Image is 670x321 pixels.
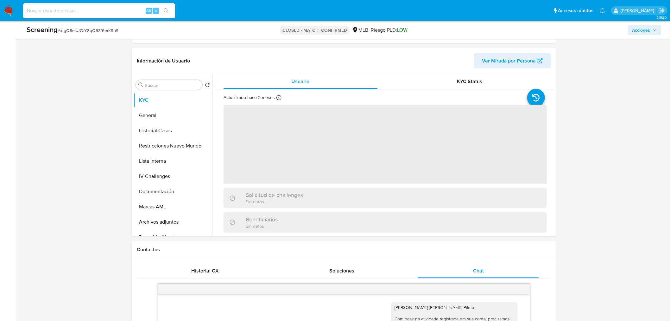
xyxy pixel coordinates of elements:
button: Lista Interna [133,154,212,169]
div: MLB [352,27,368,34]
button: Datos Modificados [133,230,212,245]
button: General [133,108,212,123]
a: Salir [659,7,665,14]
button: Acciones [628,25,661,35]
button: Ver Mirada por Persona [474,53,551,69]
h1: Contactos [137,246,551,253]
button: Volver al orden por defecto [205,82,210,89]
input: Buscar [145,82,200,88]
p: Sin datos [246,223,278,229]
button: Marcas AML [133,199,212,214]
p: Actualizado hace 2 meses [224,95,275,101]
span: Ver Mirada por Persona [482,53,536,69]
button: search-icon [160,6,173,15]
span: # xtgQ8esUQrY8qO53f6erK9p9 [58,27,118,34]
span: Soluciones [329,267,354,274]
span: Riesgo PLD: [371,27,408,34]
input: Buscar usuario o caso... [23,7,175,15]
a: Notificaciones [600,8,605,13]
button: IV Challenges [133,169,212,184]
span: 3.158.0 [657,15,667,20]
p: Sin datos [246,199,303,205]
button: Documentación [133,184,212,199]
span: LOW [397,26,408,34]
b: Screening [27,24,58,35]
h1: Información de Usuario [137,58,190,64]
span: Acciones [632,25,650,35]
h3: Beneficiarios [246,216,278,223]
span: s [155,8,157,14]
span: Historial CX [191,267,219,274]
button: Restricciones Nuevo Mundo [133,138,212,154]
p: CLOSED - MATCH_CONFIRMED [280,26,350,35]
span: Chat [473,267,484,274]
button: Buscar [138,82,143,88]
button: Historial Casos [133,123,212,138]
span: KYC Status [457,78,483,85]
span: Usuario [292,78,310,85]
div: BeneficiariosSin datos [224,212,547,233]
button: KYC [133,93,212,108]
span: Accesos rápidos [558,7,594,14]
p: nicolas.tyrkiel@mercadolibre.com [621,8,656,14]
span: ‌ [224,105,547,184]
span: Alt [146,8,151,14]
h3: Solicitud de challenges [246,192,303,199]
div: Solicitud de challengesSin datos [224,188,547,208]
button: Archivos adjuntos [133,214,212,230]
